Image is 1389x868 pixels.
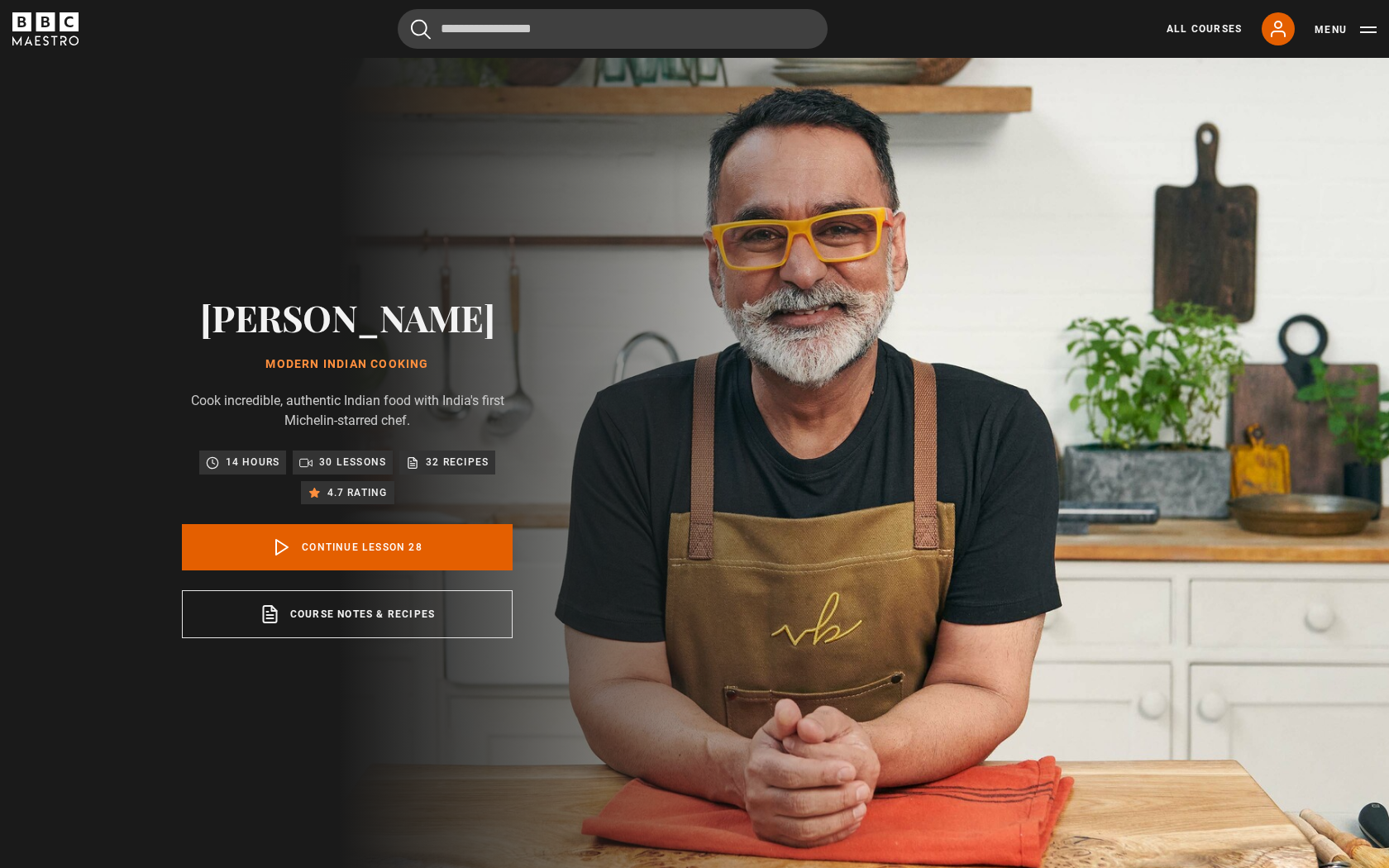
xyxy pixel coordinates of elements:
p: 30 lessons [319,454,386,470]
a: All Courses [1167,21,1242,36]
input: Search [398,9,828,49]
button: Submit the search query [411,19,431,40]
a: Course notes & Recipes [182,590,513,638]
button: Toggle navigation [1315,21,1377,38]
h2: [PERSON_NAME] [182,296,513,338]
a: Continue lesson 28 [182,524,513,570]
p: 14 hours [226,454,280,470]
p: 4.7 rating [327,484,388,501]
h1: Modern Indian Cooking [182,358,513,371]
p: Cook incredible, authentic Indian food with India's first Michelin-starred chef. [182,391,513,431]
svg: BBC Maestro [12,12,79,45]
p: 32 Recipes [426,454,489,470]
